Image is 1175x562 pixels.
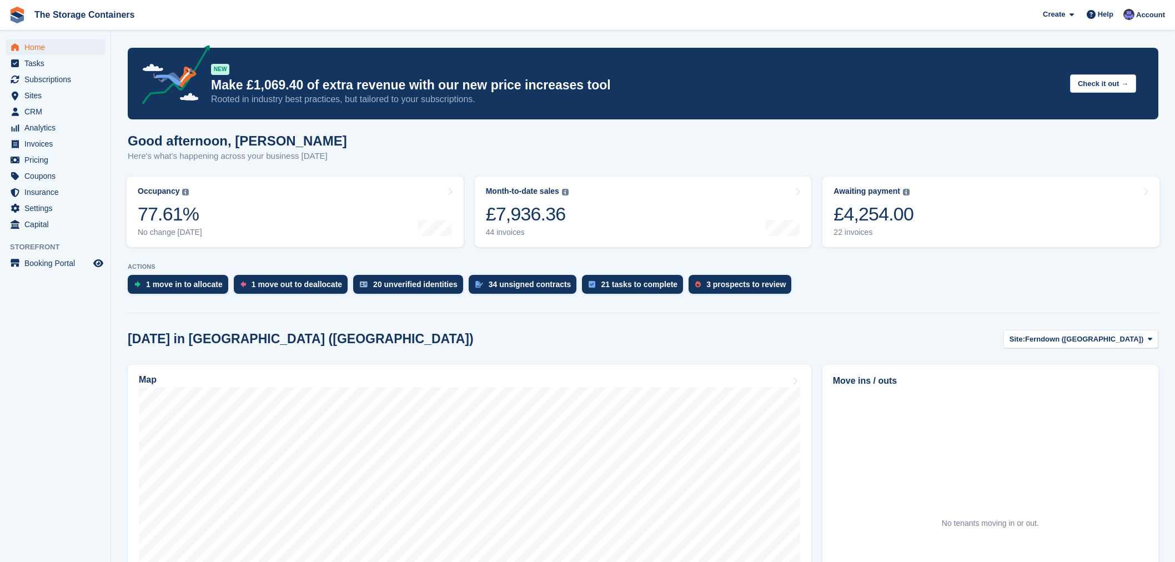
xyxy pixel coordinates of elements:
[139,375,157,385] h2: Map
[30,6,139,24] a: The Storage Containers
[833,203,913,225] div: £4,254.00
[942,518,1039,529] div: No tenants moving in or out.
[689,275,797,299] a: 3 prospects to review
[486,203,569,225] div: £7,936.36
[24,168,91,184] span: Coupons
[489,280,571,289] div: 34 unsigned contracts
[373,280,458,289] div: 20 unverified identities
[134,281,140,288] img: move_ins_to_allocate_icon-fdf77a2bb77ea45bf5b3d319d69a93e2d87916cf1d5bf7949dd705db3b84f3ca.svg
[1098,9,1113,20] span: Help
[695,281,701,288] img: prospect-51fa495bee0391a8d652442698ab0144808aea92771e9ea1ae160a38d050c398.svg
[24,184,91,200] span: Insurance
[486,228,569,237] div: 44 invoices
[353,275,469,299] a: 20 unverified identities
[24,56,91,71] span: Tasks
[360,281,368,288] img: verify_identity-adf6edd0f0f0b5bbfe63781bf79b02c33cf7c696d77639b501bdc392416b5a36.svg
[211,93,1061,106] p: Rooted in industry best practices, but tailored to your subscriptions.
[24,152,91,168] span: Pricing
[589,281,595,288] img: task-75834270c22a3079a89374b754ae025e5fb1db73e45f91037f5363f120a921f8.svg
[1136,9,1165,21] span: Account
[9,7,26,23] img: stora-icon-8386f47178a22dfd0bd8f6a31ec36ba5ce8667c1dd55bd0f319d3a0aa187defe.svg
[6,200,105,216] a: menu
[6,168,105,184] a: menu
[1025,334,1143,345] span: Ferndown ([GEOGRAPHIC_DATA])
[903,189,910,195] img: icon-info-grey-7440780725fd019a000dd9b08b2336e03edf1995a4989e88bcd33f0948082b44.svg
[1043,9,1065,20] span: Create
[138,228,202,237] div: No change [DATE]
[6,120,105,136] a: menu
[833,374,1148,388] h2: Move ins / outs
[24,39,91,55] span: Home
[6,56,105,71] a: menu
[146,280,223,289] div: 1 move in to allocate
[486,187,559,196] div: Month-to-date sales
[6,72,105,87] a: menu
[706,280,786,289] div: 3 prospects to review
[92,257,105,270] a: Preview store
[24,72,91,87] span: Subscriptions
[128,133,347,148] h1: Good afternoon, [PERSON_NAME]
[6,152,105,168] a: menu
[128,275,234,299] a: 1 move in to allocate
[1003,330,1158,348] button: Site: Ferndown ([GEOGRAPHIC_DATA])
[1010,334,1025,345] span: Site:
[475,281,483,288] img: contract_signature_icon-13c848040528278c33f63329250d36e43548de30e8caae1d1a13099fd9432cc5.svg
[128,263,1158,270] p: ACTIONS
[6,88,105,103] a: menu
[1070,74,1136,93] button: Check it out →
[562,189,569,195] img: icon-info-grey-7440780725fd019a000dd9b08b2336e03edf1995a4989e88bcd33f0948082b44.svg
[24,104,91,119] span: CRM
[211,77,1061,93] p: Make £1,069.40 of extra revenue with our new price increases tool
[475,177,812,247] a: Month-to-date sales £7,936.36 44 invoices
[138,187,179,196] div: Occupancy
[252,280,342,289] div: 1 move out to deallocate
[601,280,677,289] div: 21 tasks to complete
[833,187,900,196] div: Awaiting payment
[833,228,913,237] div: 22 invoices
[182,189,189,195] img: icon-info-grey-7440780725fd019a000dd9b08b2336e03edf1995a4989e88bcd33f0948082b44.svg
[10,242,111,253] span: Storefront
[234,275,353,299] a: 1 move out to deallocate
[469,275,583,299] a: 34 unsigned contracts
[24,136,91,152] span: Invoices
[6,184,105,200] a: menu
[128,150,347,163] p: Here's what's happening across your business [DATE]
[6,136,105,152] a: menu
[127,177,464,247] a: Occupancy 77.61% No change [DATE]
[24,120,91,136] span: Analytics
[240,281,246,288] img: move_outs_to_deallocate_icon-f764333ba52eb49d3ac5e1228854f67142a1ed5810a6f6cc68b1a99e826820c5.svg
[24,200,91,216] span: Settings
[822,177,1159,247] a: Awaiting payment £4,254.00 22 invoices
[138,203,202,225] div: 77.61%
[24,217,91,232] span: Capital
[6,104,105,119] a: menu
[582,275,689,299] a: 21 tasks to complete
[133,45,210,108] img: price-adjustments-announcement-icon-8257ccfd72463d97f412b2fc003d46551f7dbcb40ab6d574587a9cd5c0d94...
[211,64,229,75] div: NEW
[6,255,105,271] a: menu
[128,332,474,347] h2: [DATE] in [GEOGRAPHIC_DATA] ([GEOGRAPHIC_DATA])
[1123,9,1134,20] img: Dan Excell
[6,217,105,232] a: menu
[24,88,91,103] span: Sites
[24,255,91,271] span: Booking Portal
[6,39,105,55] a: menu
